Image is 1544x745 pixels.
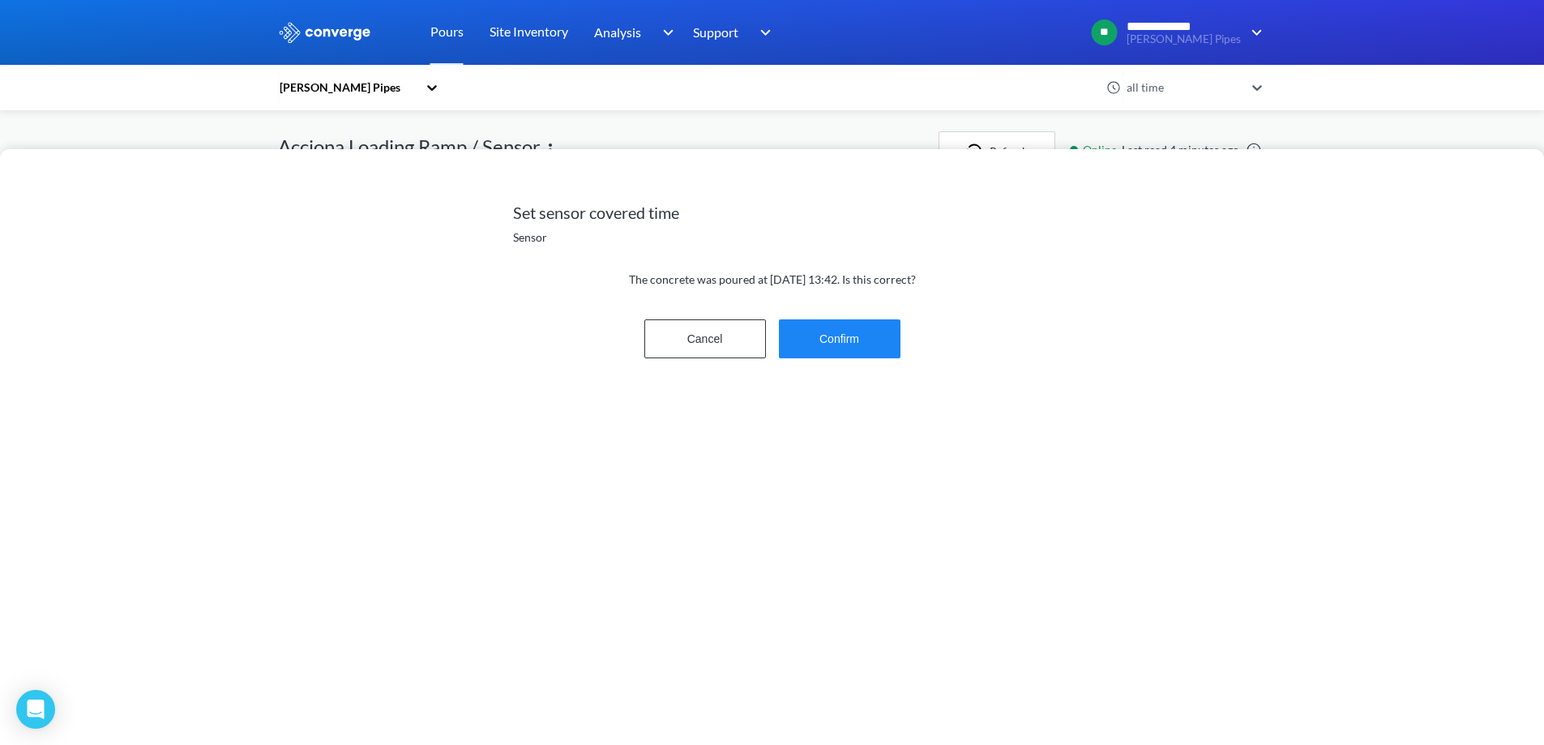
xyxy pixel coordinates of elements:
span: Support [693,22,738,42]
img: downArrow.svg [750,23,776,42]
button: Confirm [779,319,900,358]
h2: Set sensor covered time [513,203,1032,222]
span: [PERSON_NAME] Pipes [1127,33,1241,45]
img: downArrow.svg [1241,23,1267,42]
span: Analysis [594,22,641,42]
img: logo_ewhite.svg [278,22,372,43]
div: Open Intercom Messenger [16,690,55,729]
img: downArrow.svg [652,23,678,42]
span: Sensor [513,229,547,246]
p: The concrete was poured at [DATE] 13:42. Is this correct? [513,258,1032,302]
button: Cancel [644,319,766,358]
